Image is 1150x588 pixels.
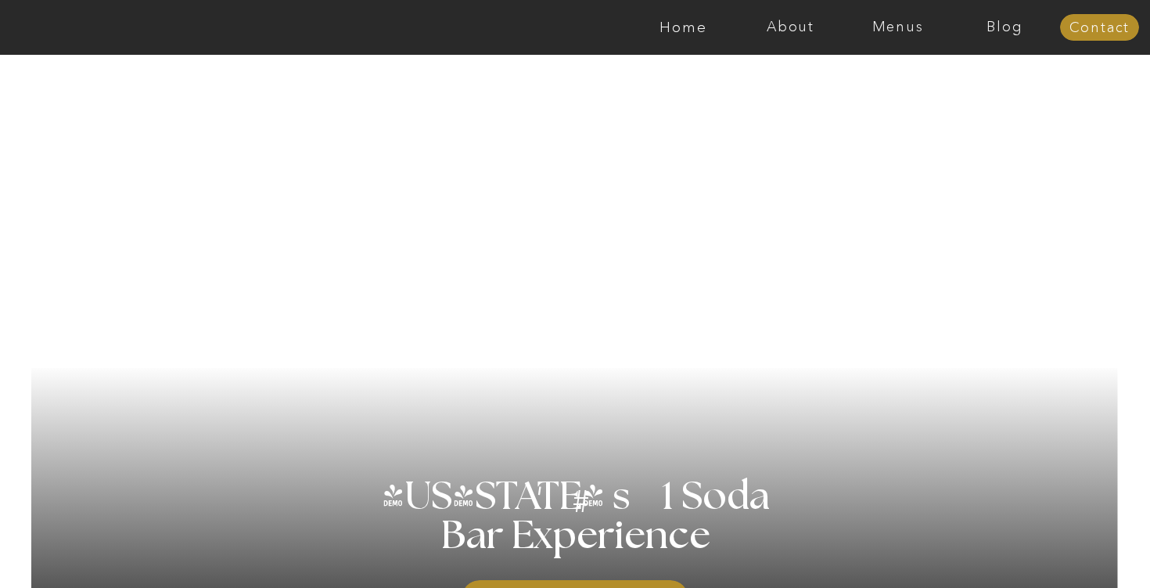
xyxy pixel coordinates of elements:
[509,478,573,517] h3: '
[844,20,951,35] a: Menus
[1060,20,1139,36] a: Contact
[630,20,737,35] a: Home
[538,486,627,532] h3: #
[737,20,844,35] a: About
[951,20,1058,35] a: Blog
